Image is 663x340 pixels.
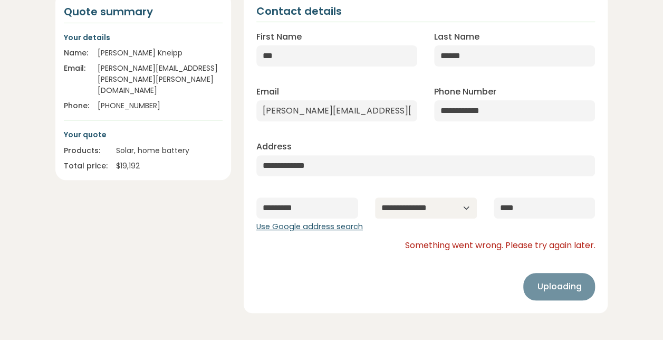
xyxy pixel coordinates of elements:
[256,239,595,252] div: Something went wrong. Please try again later.
[64,32,223,43] p: Your details
[116,160,223,172] div: $ 19,192
[256,5,342,17] h2: Contact details
[64,100,89,111] div: Phone:
[256,221,363,233] button: Use Google address search
[98,63,223,96] div: [PERSON_NAME][EMAIL_ADDRESS][PERSON_NAME][PERSON_NAME][DOMAIN_NAME]
[98,100,223,111] div: [PHONE_NUMBER]
[434,31,479,43] label: Last Name
[64,5,223,18] h4: Quote summary
[256,31,302,43] label: First Name
[64,63,89,96] div: Email:
[256,100,417,121] input: Enter email
[98,48,223,59] div: [PERSON_NAME] Kneipp
[64,160,108,172] div: Total price:
[64,145,108,156] div: Products:
[116,145,223,156] div: Solar, home battery
[64,48,89,59] div: Name:
[256,140,292,153] label: Address
[64,129,223,140] p: Your quote
[256,86,279,98] label: Email
[434,86,496,98] label: Phone Number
